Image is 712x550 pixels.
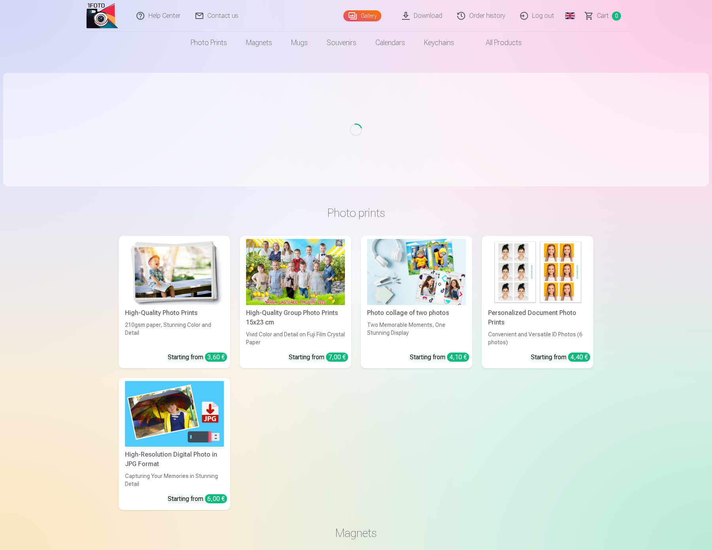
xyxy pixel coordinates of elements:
[361,236,472,368] a: Photo collage of two photosPhoto collage of two photosTwo Memorable Moments, One Stunning Display...
[125,206,587,220] h3: Photo prints
[205,353,227,362] div: 3,60 €
[122,308,227,318] div: High-Quality Photo Prints
[243,330,348,346] div: Vivid Color and Detail on Fuji Film Crystal Paper
[168,494,227,504] div: Starting from
[531,353,590,362] div: Starting from
[482,236,593,368] a: Personalized Document Photo PrintsPersonalized Document Photo PrintsConvenient and Versatile ID P...
[119,236,230,368] a: High-Quality Photo PrintsHigh-Quality Photo Prints210gsm paper, Stunning Color and DetailStarting...
[464,32,531,54] a: All products
[485,308,590,327] div: Personalized Document Photo Prints
[597,11,609,21] span: Сart
[243,308,348,327] div: High-Quality Group Photo Prints 15x23 cm
[122,321,227,346] div: 210gsm paper, Stunning Color and Detail
[447,353,469,362] div: 4,10 €
[205,494,227,503] div: 6,00 €
[122,472,227,488] div: Capturing Your Memories in Stunning Detail
[367,239,466,305] img: Photo collage of two photos
[410,353,469,362] div: Starting from
[122,450,227,469] div: High-Resolution Digital Photo in JPG Format
[343,10,381,21] a: Gallery
[168,353,227,362] div: Starting from
[612,11,621,21] span: 0
[237,32,282,54] a: Magnets
[125,381,224,447] img: High-Resolution Digital Photo in JPG Format
[366,32,415,54] a: Calendars
[326,353,348,362] div: 7,00 €
[364,308,469,318] div: Photo collage of two photos
[125,239,224,305] img: High-Quality Photo Prints
[125,526,587,540] h3: Magnets
[415,32,464,54] a: Keychains
[86,3,118,28] img: /zh3
[289,353,348,362] div: Starting from
[119,378,230,510] a: High-Resolution Digital Photo in JPG FormatHigh-Resolution Digital Photo in JPG FormatCapturing Y...
[364,321,469,346] div: Two Memorable Moments, One Stunning Display
[317,32,366,54] a: Souvenirs
[488,239,587,305] img: Personalized Document Photo Prints
[181,32,237,54] a: Photo prints
[568,353,590,362] div: 4,40 €
[282,32,317,54] a: Mugs
[240,236,351,368] a: High-Quality Group Photo Prints 15x23 cmVivid Color and Detail on Fuji Film Crystal PaperStarting...
[485,330,590,346] div: Convenient and Versatile ID Photos (6 photos)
